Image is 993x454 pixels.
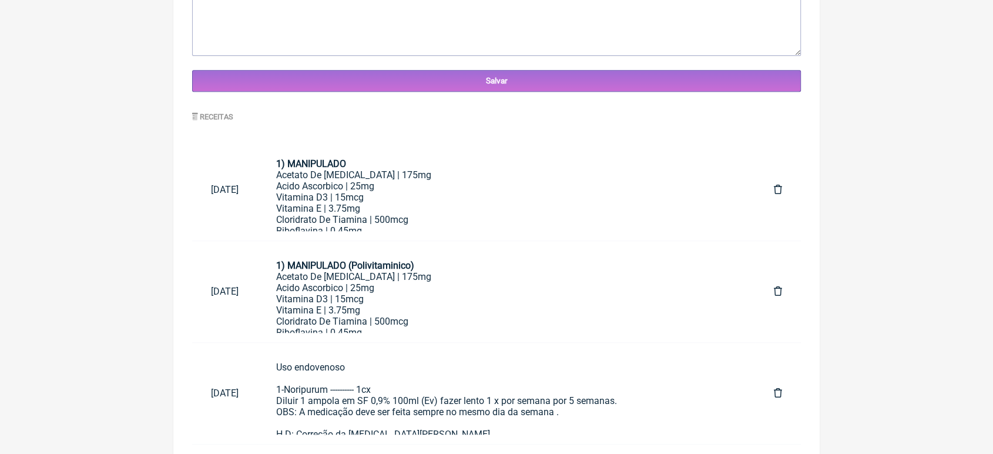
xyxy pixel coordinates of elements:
strong: 1) MANIPULADO (Polivitaminico) [276,260,414,271]
div: Cloridrato De Tiamina | 500mcg [276,316,736,327]
a: [DATE] [192,175,257,205]
div: Acido Ascorbico | 25mg [276,282,736,293]
div: Riboflavina | 0.45mg [276,225,736,236]
a: 1) MANIPULADOAcetato De [MEDICAL_DATA] | 175mgAcido Ascorbico | 25mgVitamina D3 | 15mcgVitamina E... [257,149,755,231]
div: Cloridrato De Tiamina | 500mcg [276,214,736,225]
div: Acido Ascorbico | 25mg [276,181,736,192]
a: Uso endovenoso1-Noripurum ---------- 1cxDiluir 1 ampola em SF 0,9% 100ml (Ev) fazer lento 1 x por... [257,352,755,435]
div: Vitamina E | 3.75mg [276,203,736,214]
div: Riboflavina | 0.45mg [276,327,736,338]
label: Receitas [192,112,233,121]
input: Salvar [192,70,801,92]
div: Vitamina D3 | 15mcg [276,293,736,305]
strong: 1) MANIPULADO [276,158,346,169]
div: Vitamina D3 | 15mcg [276,192,736,203]
div: Acetato De [MEDICAL_DATA] | 175mg [276,271,736,282]
a: [DATE] [192,276,257,306]
div: Uso endovenoso 1-Noripurum ---------- 1cx Diluir 1 ampola em SF 0,9% 100ml (Ev) fazer lento 1 x p... [276,362,736,440]
a: [DATE] [192,378,257,408]
div: Vitamina E | 3.75mg [276,305,736,316]
div: Acetato De [MEDICAL_DATA] | 175mg [276,169,736,181]
a: 1) MANIPULADO (Polivitaminico)Acetato De [MEDICAL_DATA] | 175mgAcido Ascorbico | 25mgVitamina D3 ... [257,251,755,333]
